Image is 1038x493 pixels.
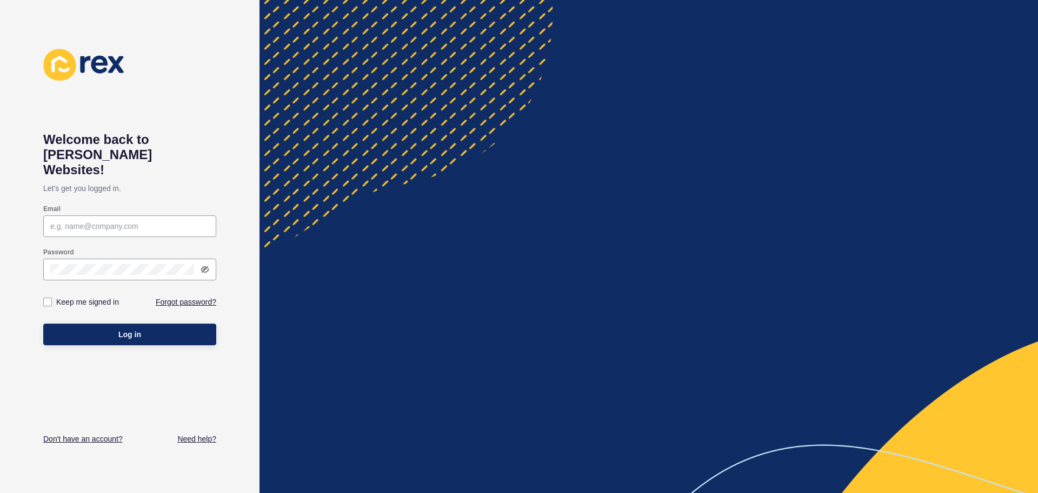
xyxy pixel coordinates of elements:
[43,132,216,178] h1: Welcome back to [PERSON_NAME] Websites!
[43,324,216,345] button: Log in
[50,221,209,232] input: e.g. name@company.com
[43,205,61,213] label: Email
[118,329,141,340] span: Log in
[43,178,216,199] p: Let's get you logged in.
[156,297,216,307] a: Forgot password?
[56,297,119,307] label: Keep me signed in
[43,248,74,257] label: Password
[177,433,216,444] a: Need help?
[43,433,123,444] a: Don't have an account?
